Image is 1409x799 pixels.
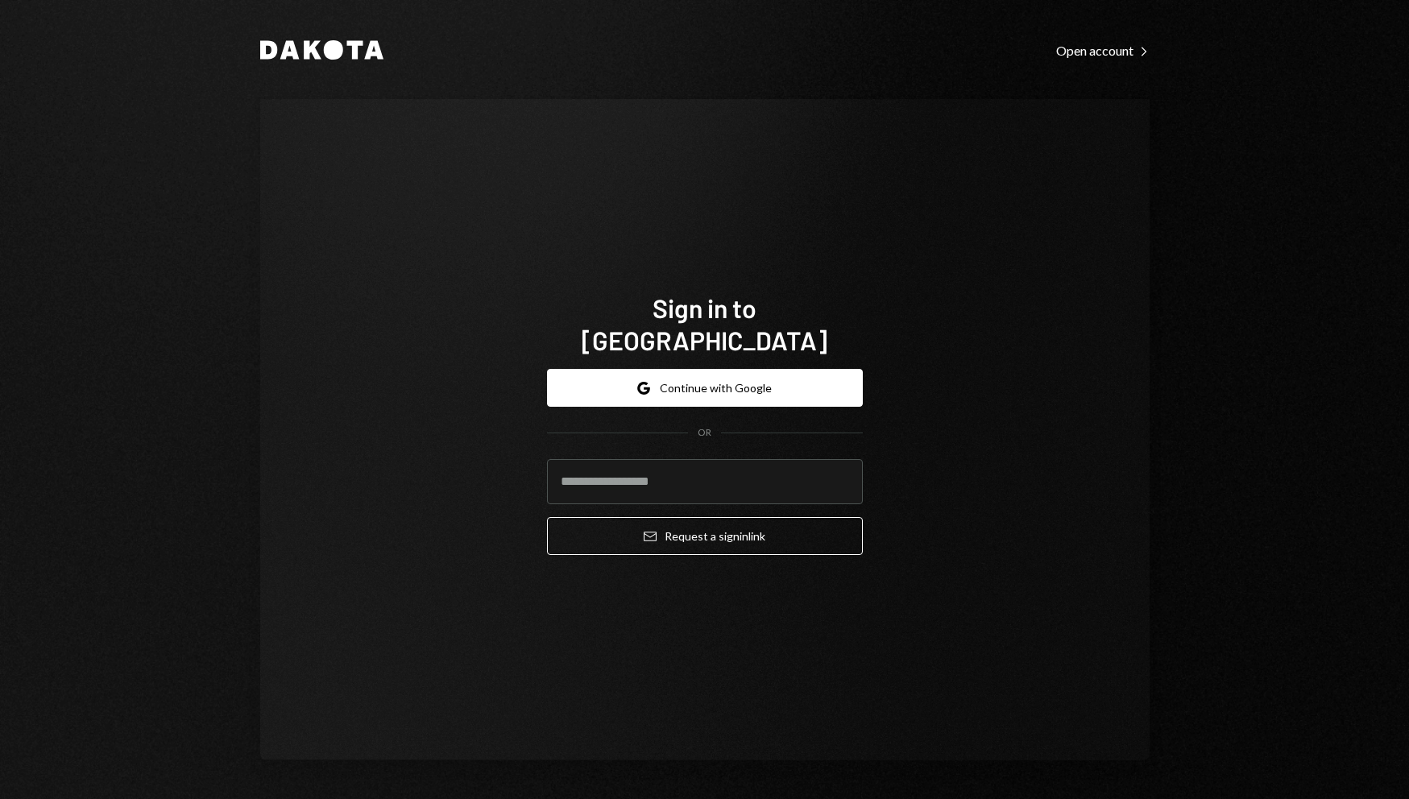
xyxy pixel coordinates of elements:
[547,369,863,407] button: Continue with Google
[547,517,863,555] button: Request a signinlink
[547,292,863,356] h1: Sign in to [GEOGRAPHIC_DATA]
[1056,43,1150,59] div: Open account
[1056,41,1150,59] a: Open account
[698,426,711,440] div: OR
